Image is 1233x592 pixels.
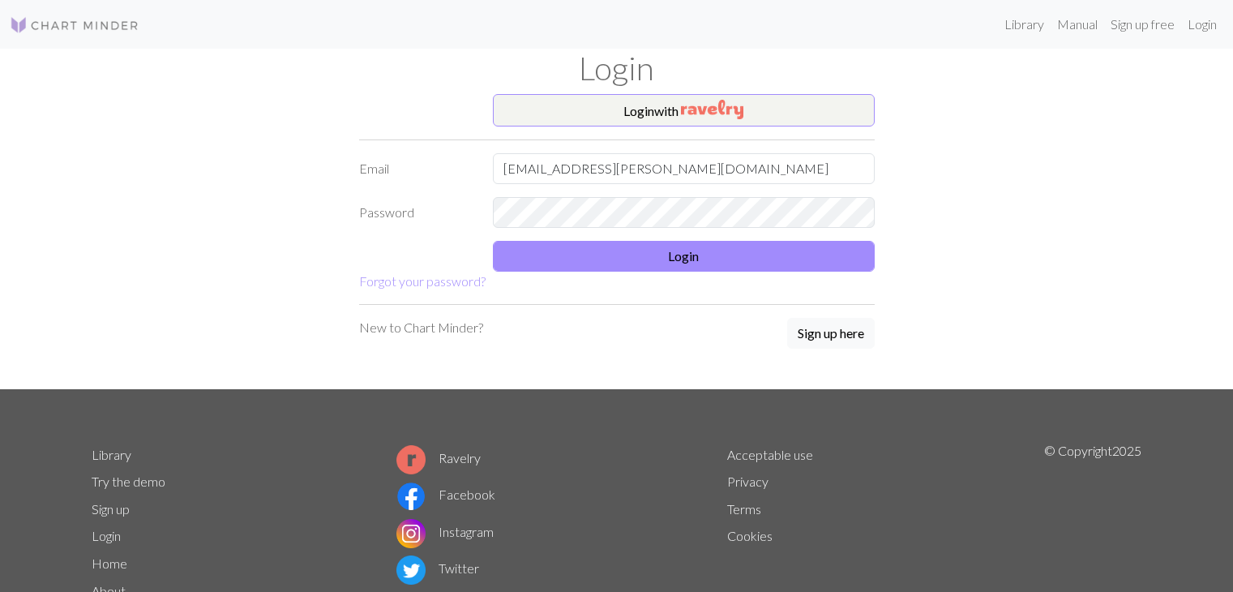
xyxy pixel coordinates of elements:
[349,153,483,184] label: Email
[396,450,481,465] a: Ravelry
[1181,8,1223,41] a: Login
[727,474,768,489] a: Privacy
[396,482,426,511] img: Facebook logo
[359,273,486,289] a: Forgot your password?
[92,556,127,571] a: Home
[396,445,426,474] img: Ravelry logo
[92,528,121,543] a: Login
[1051,8,1104,41] a: Manual
[92,474,165,489] a: Try the demo
[787,318,875,350] a: Sign up here
[396,524,494,539] a: Instagram
[92,501,130,517] a: Sign up
[396,519,426,548] img: Instagram logo
[493,241,875,272] button: Login
[727,447,813,462] a: Acceptable use
[787,318,875,349] button: Sign up here
[727,528,773,543] a: Cookies
[396,556,426,585] img: Twitter logo
[359,318,483,337] p: New to Chart Minder?
[681,100,743,119] img: Ravelry
[92,447,131,462] a: Library
[396,487,495,502] a: Facebook
[493,94,875,127] button: Loginwith
[82,49,1152,88] h1: Login
[349,197,483,228] label: Password
[727,501,761,517] a: Terms
[396,560,479,576] a: Twitter
[1104,8,1181,41] a: Sign up free
[998,8,1051,41] a: Library
[10,15,139,35] img: Logo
